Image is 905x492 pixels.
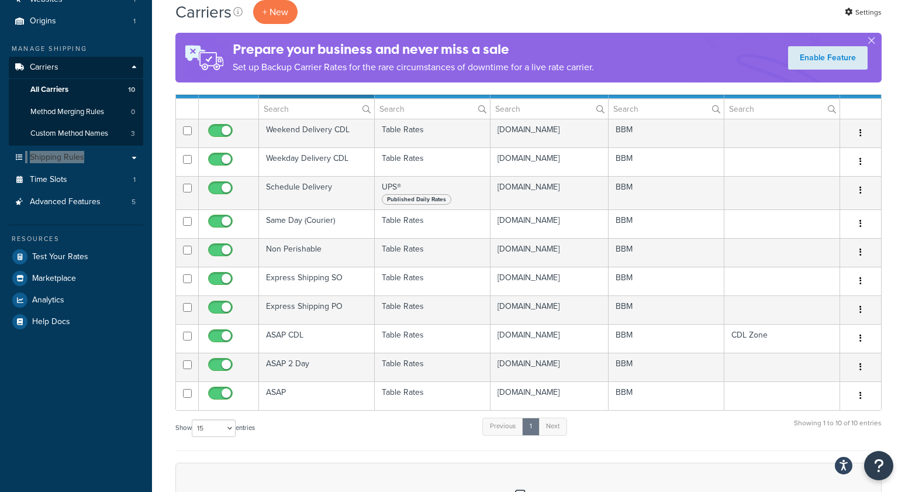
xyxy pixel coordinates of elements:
[375,209,491,238] td: Table Rates
[491,176,609,209] td: [DOMAIN_NAME]
[9,11,143,32] li: Origins
[133,16,136,26] span: 1
[375,353,491,381] td: Table Rates
[609,238,724,267] td: BBM
[30,16,56,26] span: Origins
[30,107,104,117] span: Method Merging Rules
[233,59,594,75] p: Set up Backup Carrier Rates for the rare circumstances of downtime for a live rate carrier.
[609,209,724,238] td: BBM
[233,40,594,59] h4: Prepare your business and never miss a sale
[131,107,135,117] span: 0
[259,238,375,267] td: Non Perishable
[491,353,609,381] td: [DOMAIN_NAME]
[491,381,609,410] td: [DOMAIN_NAME]
[30,197,101,207] span: Advanced Features
[259,147,375,176] td: Weekday Delivery CDL
[259,99,374,119] input: Search
[30,129,108,139] span: Custom Method Names
[259,176,375,209] td: Schedule Delivery
[32,317,70,327] span: Help Docs
[32,252,88,262] span: Test Your Rates
[9,101,143,123] li: Method Merging Rules
[175,1,232,23] h1: Carriers
[482,418,523,435] a: Previous
[375,267,491,295] td: Table Rates
[131,129,135,139] span: 3
[259,381,375,410] td: ASAP
[491,119,609,147] td: [DOMAIN_NAME]
[375,295,491,324] td: Table Rates
[9,191,143,213] li: Advanced Features
[375,238,491,267] td: Table Rates
[259,267,375,295] td: Express Shipping SO
[609,99,724,119] input: Search
[175,33,233,82] img: ad-rules-rateshop-fe6ec290ccb7230408bd80ed9643f0289d75e0ffd9eb532fc0e269fcd187b520.png
[30,153,84,163] span: Shipping Rules
[9,169,143,191] a: Time Slots 1
[382,194,451,205] span: Published Daily Rates
[375,99,490,119] input: Search
[259,295,375,324] td: Express Shipping PO
[538,418,567,435] a: Next
[788,46,868,70] a: Enable Feature
[9,44,143,54] div: Manage Shipping
[522,418,540,435] a: 1
[609,295,724,324] td: BBM
[9,268,143,289] a: Marketplace
[9,290,143,311] a: Analytics
[30,175,67,185] span: Time Slots
[491,238,609,267] td: [DOMAIN_NAME]
[9,234,143,244] div: Resources
[259,119,375,147] td: Weekend Delivery CDL
[491,99,608,119] input: Search
[609,267,724,295] td: BBM
[609,176,724,209] td: BBM
[9,123,143,144] li: Custom Method Names
[864,451,893,480] button: Open Resource Center
[375,324,491,353] td: Table Rates
[375,381,491,410] td: Table Rates
[30,63,58,73] span: Carriers
[724,324,840,353] td: CDL Zone
[9,123,143,144] a: Custom Method Names 3
[259,209,375,238] td: Same Day (Courier)
[9,147,143,168] a: Shipping Rules
[9,101,143,123] a: Method Merging Rules 0
[375,147,491,176] td: Table Rates
[9,79,143,101] li: All Carriers
[794,417,882,442] div: Showing 1 to 10 of 10 entries
[192,419,236,437] select: Showentries
[132,197,136,207] span: 5
[491,209,609,238] td: [DOMAIN_NAME]
[9,57,143,78] a: Carriers
[724,99,840,119] input: Search
[9,311,143,332] a: Help Docs
[9,246,143,267] a: Test Your Rates
[491,267,609,295] td: [DOMAIN_NAME]
[30,85,68,95] span: All Carriers
[609,324,724,353] td: BBM
[9,57,143,146] li: Carriers
[609,119,724,147] td: BBM
[609,353,724,381] td: BBM
[9,169,143,191] li: Time Slots
[491,324,609,353] td: [DOMAIN_NAME]
[128,85,135,95] span: 10
[32,295,64,305] span: Analytics
[259,353,375,381] td: ASAP 2 Day
[259,324,375,353] td: ASAP CDL
[9,11,143,32] a: Origins 1
[491,147,609,176] td: [DOMAIN_NAME]
[845,4,882,20] a: Settings
[9,191,143,213] a: Advanced Features 5
[491,295,609,324] td: [DOMAIN_NAME]
[609,147,724,176] td: BBM
[609,381,724,410] td: BBM
[9,79,143,101] a: All Carriers 10
[375,119,491,147] td: Table Rates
